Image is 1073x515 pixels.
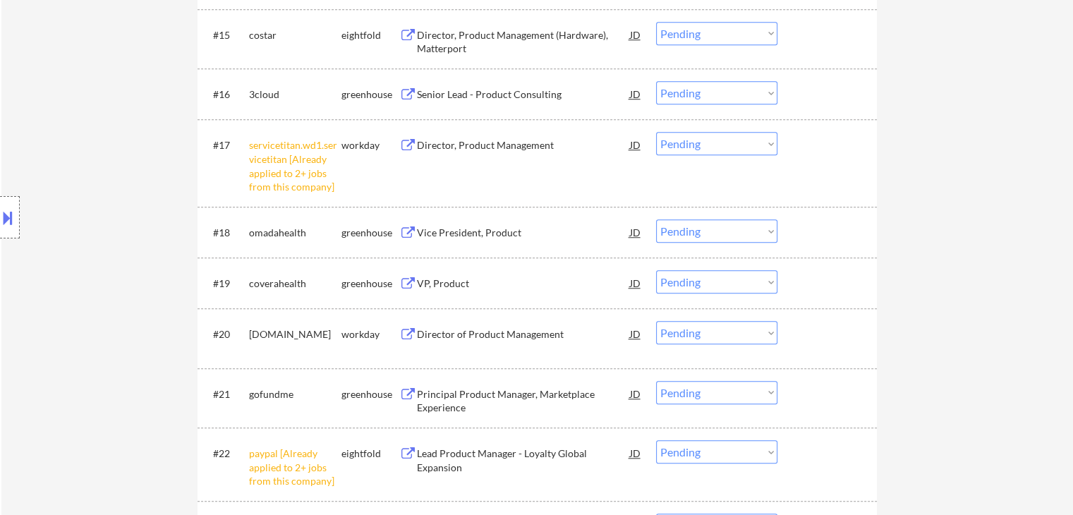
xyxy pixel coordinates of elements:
div: Director, Product Management [417,138,630,152]
div: #21 [213,387,238,401]
div: greenhouse [341,87,399,102]
div: [DOMAIN_NAME] [249,327,341,341]
div: JD [629,321,643,346]
div: JD [629,270,643,296]
div: VP, Product [417,277,630,291]
div: #22 [213,447,238,461]
div: paypal [Already applied to 2+ jobs from this company] [249,447,341,488]
div: JD [629,440,643,466]
div: eightfold [341,447,399,461]
div: Director, Product Management (Hardware), Matterport [417,28,630,56]
div: Lead Product Manager - Loyalty Global Expansion [417,447,630,474]
div: workday [341,138,399,152]
div: Principal Product Manager, Marketplace Experience [417,387,630,415]
div: eightfold [341,28,399,42]
div: Vice President, Product [417,226,630,240]
div: JD [629,381,643,406]
div: greenhouse [341,226,399,240]
div: Senior Lead - Product Consulting [417,87,630,102]
div: 3cloud [249,87,341,102]
div: Director of Product Management [417,327,630,341]
div: workday [341,327,399,341]
div: coverahealth [249,277,341,291]
div: omadahealth [249,226,341,240]
div: #15 [213,28,238,42]
div: greenhouse [341,277,399,291]
div: costar [249,28,341,42]
div: JD [629,22,643,47]
div: JD [629,132,643,157]
div: JD [629,81,643,107]
div: JD [629,219,643,245]
div: servicetitan.wd1.servicetitan [Already applied to 2+ jobs from this company] [249,138,341,193]
div: greenhouse [341,387,399,401]
div: gofundme [249,387,341,401]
